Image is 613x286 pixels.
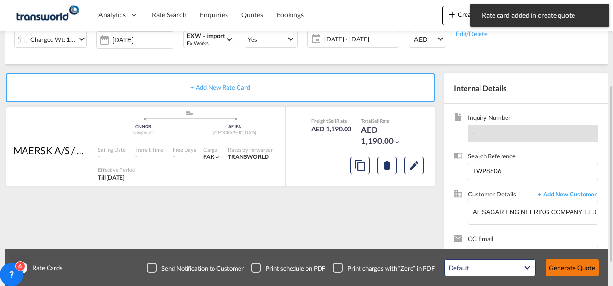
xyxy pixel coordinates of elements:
[98,166,134,173] div: Effective Period
[251,263,325,273] md-checkbox: Checkbox No Ink
[347,264,435,273] div: Print charges with “Zero” in PDF
[394,139,400,145] md-icon: icon-chevron-down
[468,234,598,246] span: CC Email
[354,160,366,171] md-icon: assets/icons/custom/copyQuote.svg
[533,190,598,201] span: + Add New Customer
[6,73,435,102] div: + Add New Rate Card
[444,73,608,103] div: Internal Details
[479,11,600,20] span: Rate card added in create quote
[173,153,175,161] div: -
[446,9,458,20] md-icon: icon-plus 400-fg
[228,153,272,161] div: TRANSWORLD
[449,264,469,272] div: Default
[190,83,250,91] span: + Add New Rate Card
[30,33,76,46] div: Charged Wt: 1.00 W/M
[135,146,163,153] div: Transit Time
[474,247,570,267] input: Chips input.
[372,118,380,124] span: Sell
[361,124,409,147] div: AED 1,190.00
[98,174,125,181] span: Till [DATE]
[468,152,598,163] span: Search Reference
[468,113,598,124] span: Inquiry Number
[311,117,352,124] div: Freight Rate
[98,124,189,130] div: CNNGB
[266,264,325,273] div: Print schedule on PDF
[98,130,189,136] div: Ningbo, ZJ
[135,153,163,161] div: -
[189,124,281,130] div: AEJEA
[14,30,87,48] div: Charged Wt: 1.00 W/Micon-chevron-down
[98,146,126,153] div: Sailing Date
[228,146,272,153] div: Rates by Forwarder
[187,32,225,39] div: EXW - import
[333,263,435,273] md-checkbox: Checkbox No Ink
[76,33,88,45] md-icon: icon-chevron-down
[404,157,424,174] button: Edit
[152,11,187,19] span: Rate Search
[173,146,196,153] div: Free Days
[13,143,86,157] div: MAERSK A/S / TDWC-DUBAI
[98,153,126,161] div: -
[214,154,221,161] md-icon: icon-chevron-down
[442,6,500,25] button: icon-plus 400-fgCreate Quote
[472,130,475,137] span: -
[324,35,396,43] span: [DATE] - [DATE]
[350,157,370,174] button: Copy
[187,39,225,47] div: Ex Works
[468,163,598,180] input: Enter search reference
[27,263,63,272] span: Rate Cards
[14,4,80,26] img: f753ae806dec11f0841701cdfdf085c0.png
[200,11,228,19] span: Enquiries
[322,32,399,46] span: [DATE] - [DATE]
[409,30,446,48] md-select: Select Currency: د.إ AEDUnited Arab Emirates Dirham
[147,263,243,273] md-checkbox: Checkbox No Ink
[377,157,397,174] button: Delete
[183,31,235,48] md-select: Select Incoterms: EXW - import Ex Works
[228,153,268,160] span: TRANSWORLD
[98,10,126,20] span: Analytics
[203,146,221,153] div: Cargo
[473,201,598,223] input: Enter Customer Details
[546,259,599,276] button: Generate Quote
[241,11,263,19] span: Quotes
[456,28,516,38] div: Edit/Delete
[361,117,409,124] div: Total Rate
[245,30,298,48] md-select: Select Customs: Yes
[277,11,304,19] span: Bookings
[161,264,243,273] div: Send Notification to Customer
[308,33,320,45] md-icon: icon-calendar
[328,118,336,124] span: Sell
[248,36,257,43] div: Yes
[414,35,436,44] span: AED
[311,124,352,134] div: AED 1,190.00
[472,246,598,267] md-chips-wrap: Chips container. Enter the text area, then type text, and press enter to add a chip.
[98,174,125,182] div: Till 30 Sep 2025
[189,130,281,136] div: [GEOGRAPHIC_DATA]
[112,36,173,44] input: Select
[468,190,533,201] span: Customer Details
[184,110,195,115] md-icon: assets/icons/custom/ship-fill.svg
[203,153,214,160] span: FAK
